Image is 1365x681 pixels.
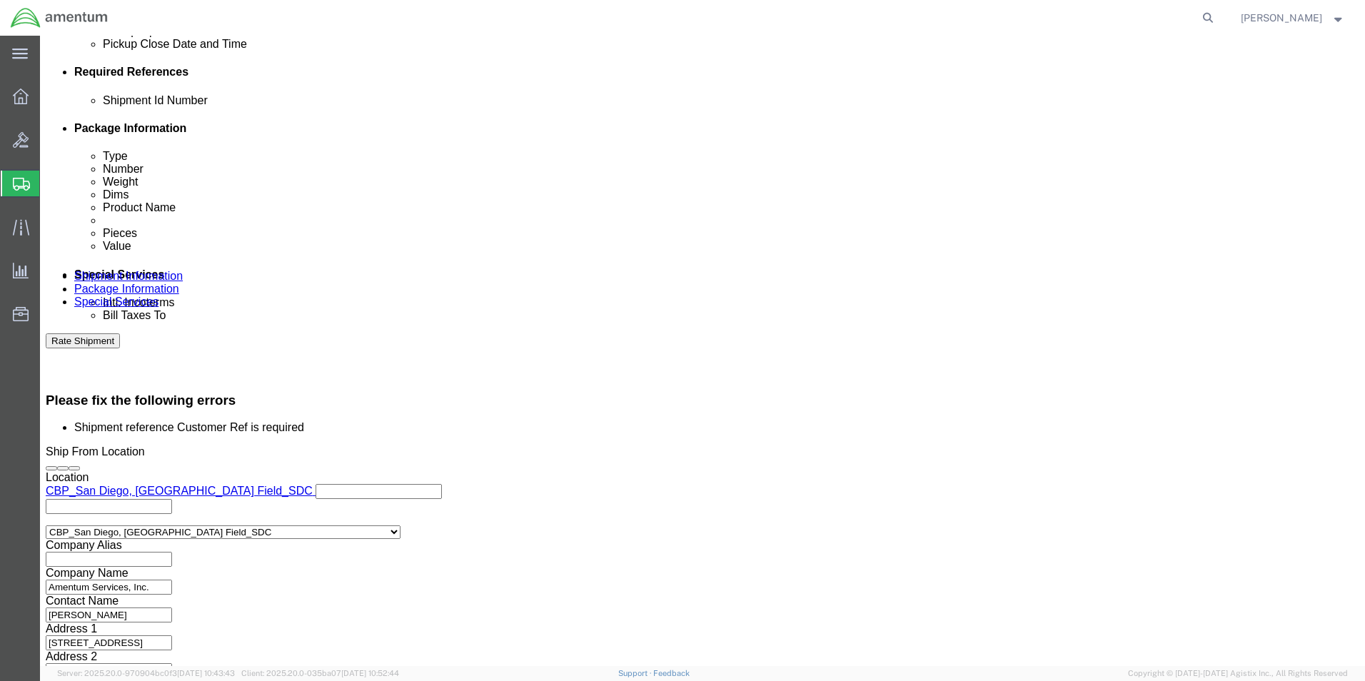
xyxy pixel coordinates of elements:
button: [PERSON_NAME] [1240,9,1346,26]
span: [DATE] 10:43:43 [177,669,235,677]
span: Copyright © [DATE]-[DATE] Agistix Inc., All Rights Reserved [1128,667,1348,680]
span: Robyn Williams [1241,10,1322,26]
img: logo [10,7,109,29]
a: Feedback [653,669,690,677]
span: Client: 2025.20.0-035ba07 [241,669,399,677]
span: [DATE] 10:52:44 [341,669,399,677]
iframe: FS Legacy Container [40,36,1365,666]
a: Support [618,669,654,677]
span: Server: 2025.20.0-970904bc0f3 [57,669,235,677]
